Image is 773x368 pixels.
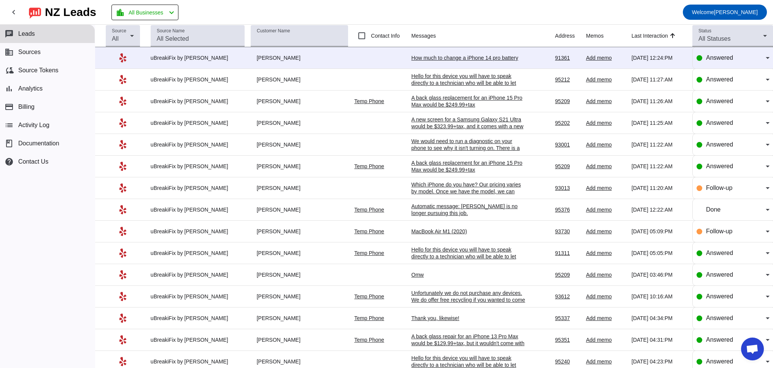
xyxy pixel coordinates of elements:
div: [PERSON_NAME] [251,163,348,170]
span: Analytics [18,85,43,92]
div: A back glass replacement for an iPhone 15 Pro Max would be $249.99+tax [411,94,525,108]
div: [DATE] 11:22:AM [631,163,686,170]
div: 93013 [555,185,580,191]
span: Source Tokens [18,67,59,74]
mat-label: Status [698,29,711,33]
span: All Statuses [698,35,730,42]
mat-icon: Yelp [118,249,127,258]
div: 95202 [555,119,580,126]
div: uBreakiFix by [PERSON_NAME] [151,76,245,83]
mat-icon: Yelp [118,118,127,127]
mat-icon: business [5,48,14,57]
mat-icon: Yelp [118,314,127,323]
div: Add memo [586,228,625,235]
span: Billing [18,104,35,110]
mat-icon: payment [5,102,14,112]
span: All [112,35,119,42]
mat-icon: Yelp [118,183,127,193]
mat-icon: help [5,157,14,166]
div: [DATE] 03:46:PM [631,271,686,278]
div: Which iPhone do you have? Our pricing varies by model. Once we have the model, we can provide a q... [411,181,525,202]
div: 95209 [555,271,580,278]
mat-label: Customer Name [257,29,290,33]
div: 93612 [555,293,580,300]
mat-icon: Yelp [118,75,127,84]
div: Add memo [586,293,625,300]
span: Follow-up [706,228,732,234]
div: Add memo [586,315,625,322]
div: uBreakiFix by [PERSON_NAME] [151,315,245,322]
div: [PERSON_NAME] [251,98,348,105]
span: Answered [706,315,733,321]
div: uBreakiFix by [PERSON_NAME] [151,271,245,278]
mat-icon: Yelp [118,227,127,236]
span: Answered [706,336,733,343]
a: Temp Phone [354,315,384,321]
mat-icon: Yelp [118,335,127,344]
div: [DATE] 10:16:AM [631,293,686,300]
span: Welcome [692,9,714,15]
div: Unfortunately we do not purchase any devices. We do offer free recycling if you wanted to come in... [411,290,525,310]
mat-icon: Yelp [118,270,127,279]
div: uBreakiFix by [PERSON_NAME] [151,228,245,235]
div: [PERSON_NAME] [251,228,348,235]
a: Open chat [741,338,764,360]
div: [DATE] 11:20:AM [631,185,686,191]
div: 95240 [555,358,580,365]
div: [PERSON_NAME] [251,141,348,148]
a: Temp Phone [354,163,384,169]
div: We would need to run a diagnostic on your phone to see why it isn't turning on. There is a $30 di... [411,138,525,165]
span: Documentation [18,140,59,147]
div: Add memo [586,250,625,256]
div: [DATE] 11:22:AM [631,141,686,148]
div: Add memo [586,119,625,126]
div: A back glass repair for an iPhone 13 Pro Max would be $129.99+tax, but it wouldn't come with an A... [411,333,525,367]
div: 91311 [555,250,580,256]
div: A back glass replacement for an iPhone 15 Pro Max would be $249.99+tax [411,159,525,173]
div: Hello for this device you will have to speak directly to a technician who will be able to let you... [411,246,525,280]
div: Add memo [586,98,625,105]
mat-icon: chevron_left [9,8,18,17]
mat-icon: list [5,121,14,130]
span: Done [706,206,721,213]
mat-icon: bar_chart [5,84,14,93]
div: [DATE] 12:24:PM [631,54,686,61]
button: Welcome[PERSON_NAME] [683,5,767,20]
div: [PERSON_NAME] [251,250,348,256]
span: Contact Us [18,158,48,165]
div: [DATE] 11:25:AM [631,119,686,126]
span: Answered [706,271,733,278]
div: 95212 [555,76,580,83]
span: Answered [706,250,733,256]
div: [DATE] 04:31:PM [631,336,686,343]
a: Temp Phone [354,98,384,104]
span: Answered [706,76,733,83]
span: Answered [706,358,733,365]
div: [PERSON_NAME] [251,336,348,343]
mat-label: Source Name [157,29,185,33]
div: [DATE] 04:34:PM [631,315,686,322]
span: book [5,139,14,148]
div: [DATE] 04:23:PM [631,358,686,365]
div: Add memo [586,54,625,61]
div: [PERSON_NAME] [251,293,348,300]
div: [PERSON_NAME] [251,315,348,322]
div: Add memo [586,206,625,213]
span: Leads [18,30,35,37]
div: [DATE] 05:05:PM [631,250,686,256]
div: [PERSON_NAME] [251,358,348,365]
mat-icon: cloud_sync [5,66,14,75]
div: [DATE] 12:22:AM [631,206,686,213]
div: [PERSON_NAME] [251,185,348,191]
div: 93001 [555,141,580,148]
mat-icon: Yelp [118,357,127,366]
a: Temp Phone [354,337,384,343]
div: 95351 [555,336,580,343]
div: [DATE] 05:09:PM [631,228,686,235]
a: Temp Phone [354,228,384,234]
div: uBreakiFix by [PERSON_NAME] [151,185,245,191]
label: Contact Info [369,32,400,40]
div: uBreakiFix by [PERSON_NAME] [151,336,245,343]
div: [DATE] 11:26:AM [631,98,686,105]
mat-icon: location_city [116,8,125,17]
